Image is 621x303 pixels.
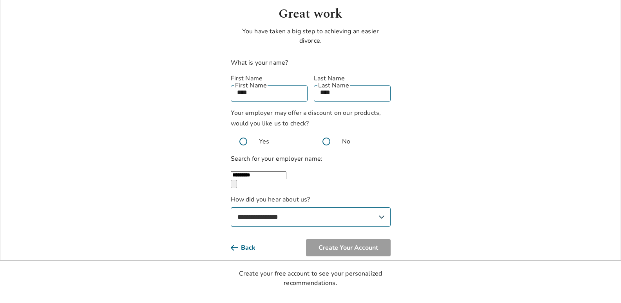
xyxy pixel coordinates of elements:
[259,137,269,146] span: Yes
[231,195,391,227] label: How did you hear about us?
[231,109,381,128] span: Your employer may offer a discount on our products, would you like us to check?
[231,180,237,188] button: Clear
[231,269,391,288] div: Create your free account to see your personalized recommendations.
[231,58,288,67] label: What is your name?
[231,239,268,256] button: Back
[582,265,621,303] iframe: Chat Widget
[231,5,391,24] h1: Great work
[231,154,323,163] label: Search for your employer name:
[231,207,391,227] select: How did you hear about us?
[582,265,621,303] div: Widget de chat
[231,74,308,83] label: First Name
[314,74,391,83] label: Last Name
[342,137,350,146] span: No
[231,27,391,45] p: You have taken a big step to achieving an easier divorce.
[306,239,391,256] button: Create Your Account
